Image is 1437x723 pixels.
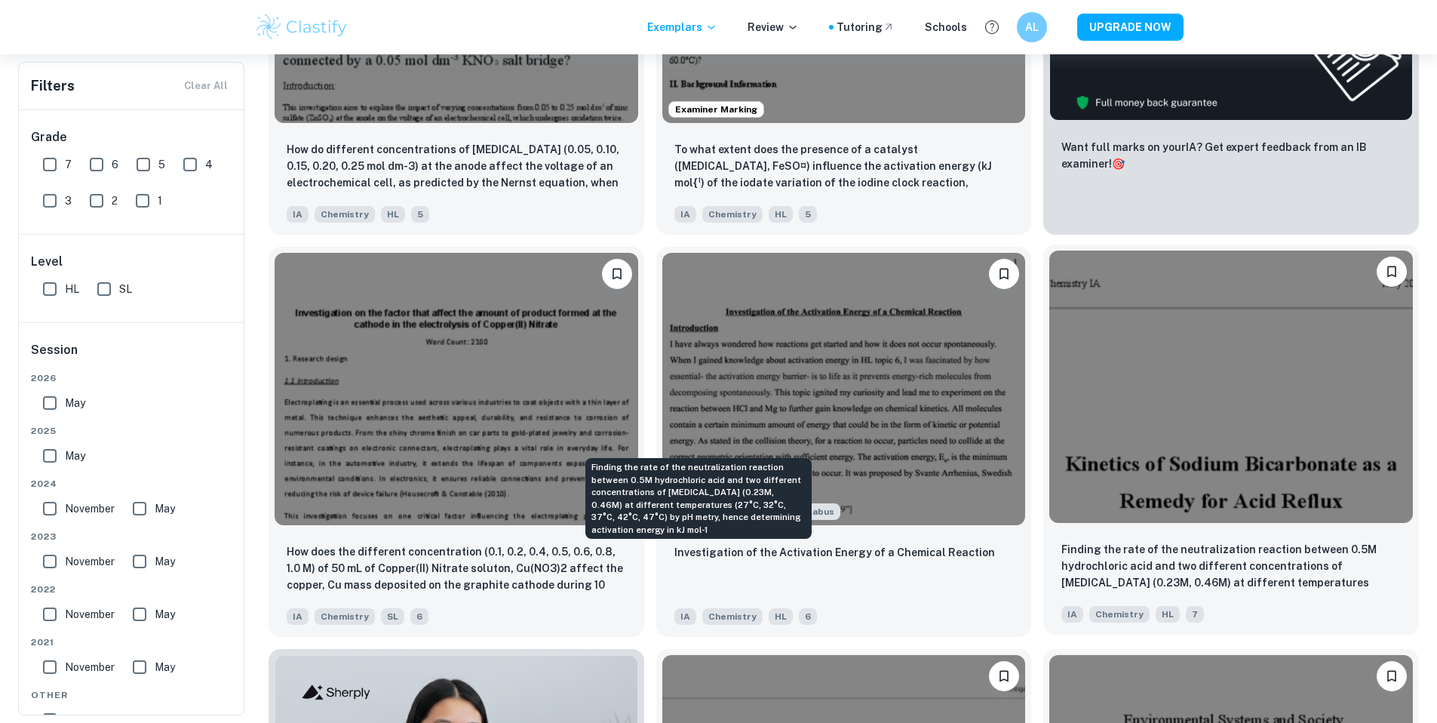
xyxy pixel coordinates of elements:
a: Schools [925,19,967,35]
span: Examiner Marking [669,103,763,116]
span: SL [119,281,132,297]
span: HL [1156,606,1180,623]
span: 2023 [31,530,233,543]
span: Chemistry [702,206,763,223]
span: HL [769,206,793,223]
img: Clastify logo [254,12,350,42]
span: Chemistry [1089,606,1150,623]
span: 1 [158,192,162,209]
span: IA [674,608,696,625]
button: UPGRADE NOW [1077,14,1184,41]
span: May [155,500,175,517]
h6: AL [1023,19,1040,35]
img: Chemistry IA example thumbnail: How does the different concentration (0. [275,253,638,525]
button: Bookmark [1377,661,1407,691]
a: Tutoring [837,19,895,35]
span: 5 [158,156,165,173]
span: 2 [112,192,118,209]
span: Other [31,688,233,702]
h6: Session [31,341,233,371]
button: AL [1017,12,1047,42]
span: 🎯 [1112,158,1125,170]
span: May [65,448,85,464]
p: Finding the rate of the neutralization reaction between 0.5M hydrochloric acid and two different ... [1061,541,1401,592]
span: 6 [112,156,118,173]
span: 2026 [31,371,233,385]
span: 4 [205,156,213,173]
span: Chemistry [315,206,375,223]
span: HL [769,608,793,625]
p: How do different concentrations of Zinc Sulfate (0.05, 0.10, 0.15, 0.20, 0.25 mol dm-3) at the an... [287,141,626,192]
p: Exemplars [647,19,717,35]
span: IA [674,206,696,223]
span: 6 [410,608,428,625]
div: Finding the rate of the neutralization reaction between 0.5M hydrochloric acid and two different ... [585,458,812,539]
h6: Filters [31,75,75,97]
span: November [65,553,115,570]
p: Want full marks on your IA ? Get expert feedback from an IB examiner! [1061,139,1401,172]
a: BookmarkHow does the different concentration (0.1, 0.2, 0.4, 0.5, 0.6, 0.8, 1.0 M) of 50 mL of Co... [269,247,644,637]
button: Help and Feedback [979,14,1005,40]
span: IA [1061,606,1083,623]
span: 5 [411,206,429,223]
p: Review [748,19,799,35]
span: 7 [65,156,72,173]
span: May [155,553,175,570]
span: SL [381,608,404,625]
span: November [65,500,115,517]
span: 2021 [31,635,233,649]
span: 2022 [31,583,233,596]
span: May [155,659,175,675]
span: May [65,395,85,411]
h6: Level [31,253,233,271]
p: To what extent does the presence of a catalyst (Iron(II) Sulfate, FeSO¤) influence the activation... [674,141,1014,192]
span: IA [287,608,309,625]
span: Chemistry [702,608,763,625]
span: 2025 [31,424,233,438]
button: Bookmark [989,661,1019,691]
span: HL [381,206,405,223]
span: 5 [799,206,817,223]
span: IA [287,206,309,223]
span: November [65,606,115,623]
p: How does the different concentration (0.1, 0.2, 0.4, 0.5, 0.6, 0.8, 1.0 M) of 50 mL of Copper(II)... [287,543,626,595]
h6: Grade [31,128,233,146]
p: Investigation of the Activation Energy of a Chemical Reaction [674,544,995,561]
span: 7 [1186,606,1204,623]
span: 6 [799,608,817,625]
a: BookmarkFinding the rate of the neutralization reaction between 0.5M hydrochloric acid and two di... [1043,247,1419,637]
a: Examiner MarkingStarting from the May 2025 session, the Chemistry IA requirements have changed. I... [656,247,1032,637]
span: November [65,659,115,675]
button: Bookmark [989,259,1019,289]
span: May [155,606,175,623]
img: Chemistry IA example thumbnail: Investigation of the Activation Energy o [662,253,1026,525]
button: Bookmark [602,259,632,289]
button: Bookmark [1377,257,1407,287]
img: Chemistry IA example thumbnail: Finding the rate of the neutralization r [1049,251,1413,523]
span: 2024 [31,477,233,491]
span: HL [65,281,79,297]
span: Chemistry [315,608,375,625]
span: 3 [65,192,72,209]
